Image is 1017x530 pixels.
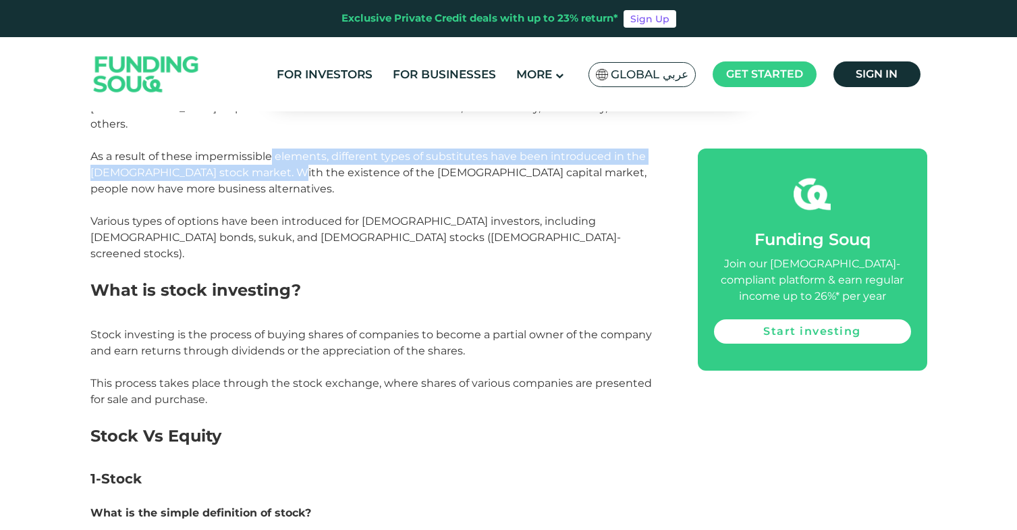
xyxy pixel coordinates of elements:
img: SA Flag [596,69,608,80]
a: Sign Up [624,10,676,28]
span: Global عربي [611,67,688,82]
span: What is stock investing? [90,280,301,300]
span: Stock investing is the process of buying shares of companies to become a partial owner of the com... [90,328,652,357]
span: What is the simple definition of stock? [90,506,311,519]
span: More [516,68,552,81]
img: fsicon [794,176,831,213]
a: Start investing [714,319,911,344]
span: Stock Vs Equity [90,426,221,446]
span: Get started [726,68,803,80]
span: Funding Souq [754,230,871,249]
a: For Investors [273,63,376,86]
span: This process takes place through the stock exchange, where shares of various companies are presen... [90,377,652,406]
span: Sign in [856,68,898,80]
div: Join our [DEMOGRAPHIC_DATA]-compliant platform & earn regular income up to 26%* per year [714,256,911,304]
img: Logo [80,41,213,109]
span: 1-Stock [90,471,142,487]
div: Exclusive Private Credit deals with up to 23% return* [341,11,618,26]
a: For Businesses [389,63,499,86]
a: Sign in [833,61,920,87]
